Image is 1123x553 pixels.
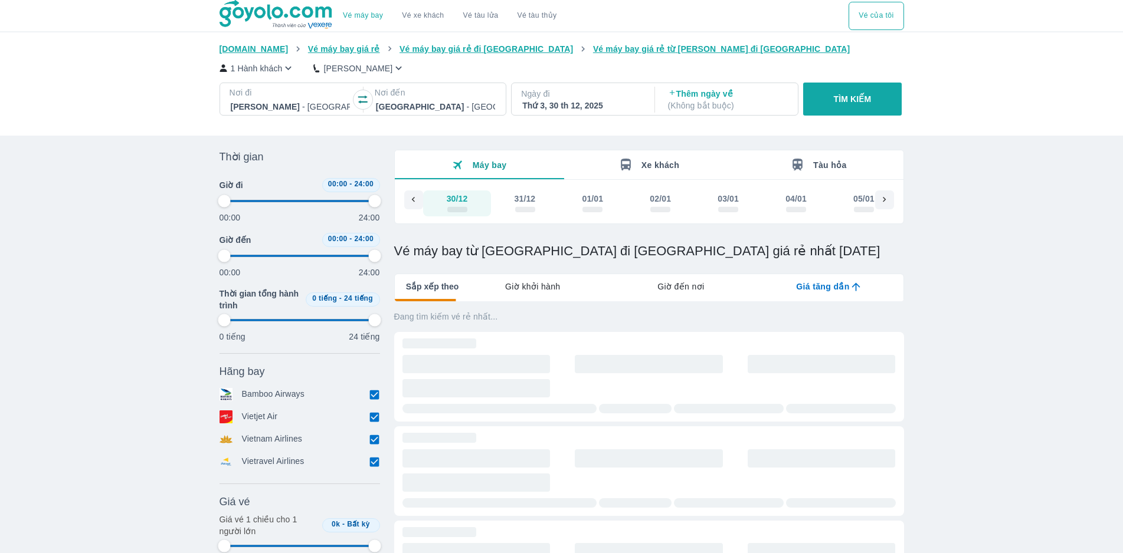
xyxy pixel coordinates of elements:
a: Vé tàu lửa [454,2,508,30]
button: TÌM KIẾM [803,83,902,116]
p: ( Không bắt buộc ) [668,100,787,111]
span: - [339,294,342,302]
div: 05/01 [853,193,875,205]
span: Hãng bay [220,364,265,378]
div: Thứ 3, 30 th 12, 2025 [522,100,641,111]
p: 24 tiếng [349,331,379,343]
span: - [349,180,352,188]
div: choose transportation mode [333,2,566,30]
p: 24:00 [359,266,380,278]
span: Vé máy bay giá rẻ từ [PERSON_NAME] đi [GEOGRAPHIC_DATA] [593,44,850,54]
div: 31/12 [515,193,536,205]
div: 01/01 [582,193,603,205]
span: 24:00 [354,180,374,188]
span: Vé máy bay giá rẻ đi [GEOGRAPHIC_DATA] [400,44,573,54]
div: 03/01 [718,193,739,205]
span: Bất kỳ [347,520,370,528]
span: Sắp xếp theo [406,281,459,292]
p: Giá vé 1 chiều cho 1 người lớn [220,513,317,537]
span: Tàu hỏa [813,160,847,170]
span: Vé máy bay giá rẻ [308,44,380,54]
span: Giờ đến [220,234,251,246]
span: Xe khách [641,160,679,170]
p: 0 tiếng [220,331,245,343]
p: 00:00 [220,212,241,223]
p: Đang tìm kiếm vé rẻ nhất... [394,311,904,322]
p: 1 Hành khách [231,62,283,74]
p: [PERSON_NAME] [323,62,392,74]
p: Thêm ngày về [668,88,787,111]
span: Giờ khởi hành [505,281,560,292]
p: Vietjet Air [242,410,278,423]
span: 24:00 [354,235,374,243]
div: 04/01 [785,193,807,205]
p: Vietnam Airlines [242,433,303,446]
span: [DOMAIN_NAME] [220,44,289,54]
div: lab API tabs example [459,274,903,299]
p: Bamboo Airways [242,388,305,401]
p: Nơi đi [230,87,351,98]
span: Máy bay [473,160,507,170]
span: 24 tiếng [344,294,373,302]
div: 30/12 [447,193,468,205]
p: TÌM KIẾM [834,93,872,105]
span: 00:00 [328,235,348,243]
span: Giá vé [220,495,250,509]
span: 0 tiếng [312,294,337,302]
h1: Vé máy bay từ [GEOGRAPHIC_DATA] đi [GEOGRAPHIC_DATA] giá rẻ nhất [DATE] [394,243,904,259]
span: Giờ đến nơi [657,281,704,292]
span: Giá tăng dần [796,281,849,292]
span: Thời gian [220,150,264,164]
div: choose transportation mode [849,2,903,30]
nav: breadcrumb [220,43,904,55]
span: Giờ đi [220,179,243,191]
p: 24:00 [359,212,380,223]
button: 1 Hành khách [220,62,295,74]
div: 02/01 [650,193,671,205]
p: 00:00 [220,266,241,278]
button: Vé tàu thủy [508,2,566,30]
span: Thời gian tổng hành trình [220,288,301,311]
p: Nơi đến [375,87,496,98]
span: - [342,520,345,528]
p: Ngày đi [521,88,643,100]
a: Vé xe khách [402,11,444,20]
span: - [349,235,352,243]
a: Vé máy bay [343,11,383,20]
button: Vé của tôi [849,2,903,30]
p: Vietravel Airlines [242,455,305,468]
button: [PERSON_NAME] [313,62,405,74]
span: 00:00 [328,180,348,188]
span: 0k [332,520,340,528]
